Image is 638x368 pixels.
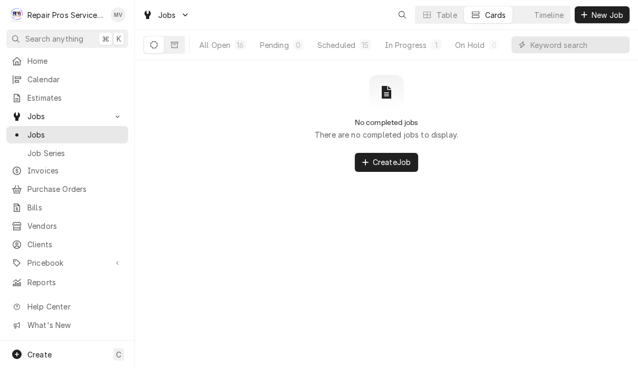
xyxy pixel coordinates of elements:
div: All Open [199,40,230,51]
button: CreateJob [355,153,418,172]
span: C [116,349,121,360]
span: Help Center [27,301,122,312]
div: Cards [485,9,506,21]
a: Vendors [6,217,128,235]
a: Job Series [6,144,128,162]
span: Search anything [25,33,83,44]
span: Create [27,350,52,359]
span: Jobs [27,111,107,122]
a: Reports [6,274,128,291]
div: 15 [362,40,369,51]
span: Jobs [158,9,176,21]
span: Pricebook [27,257,107,268]
div: MV [111,7,125,22]
a: Jobs [6,126,128,143]
div: Timeline [534,9,564,21]
a: Purchase Orders [6,180,128,198]
div: R [9,7,24,22]
a: Go to Jobs [138,6,194,24]
span: Create Job [371,157,413,168]
div: 16 [237,40,244,51]
a: Go to Help Center [6,298,128,315]
span: Vendors [27,220,123,231]
a: Estimates [6,89,128,106]
button: New Job [575,6,630,23]
a: Bills [6,199,128,216]
a: Go to Jobs [6,108,128,125]
button: Open search [394,6,411,23]
a: Go to Pricebook [6,254,128,272]
a: Home [6,52,128,70]
span: Home [27,55,123,66]
a: Invoices [6,162,128,179]
div: Table [437,9,457,21]
div: In Progress [385,40,427,51]
div: Mindy Volker's Avatar [111,7,125,22]
span: ⌘ [102,33,109,44]
a: Go to What's New [6,316,128,334]
div: Repair Pros Services Inc [27,9,105,21]
span: K [117,33,121,44]
span: Calendar [27,74,123,85]
div: Pending [260,40,289,51]
h2: No completed jobs [355,118,419,127]
input: Keyword search [530,36,624,53]
div: Scheduled [317,40,355,51]
div: 1 [433,40,439,51]
span: What's New [27,319,122,331]
a: Clients [6,236,128,253]
div: 0 [295,40,302,51]
span: Reports [27,277,123,288]
span: Invoices [27,165,123,176]
span: Job Series [27,148,123,159]
span: New Job [589,9,625,21]
div: On Hold [455,40,485,51]
p: There are no completed jobs to display. [315,129,458,140]
button: Search anything⌘K [6,30,128,48]
span: Jobs [27,129,123,140]
div: 0 [491,40,497,51]
span: Purchase Orders [27,183,123,195]
span: Bills [27,202,123,213]
a: Calendar [6,71,128,88]
span: Clients [27,239,123,250]
div: Repair Pros Services Inc's Avatar [9,7,24,22]
span: Estimates [27,92,123,103]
